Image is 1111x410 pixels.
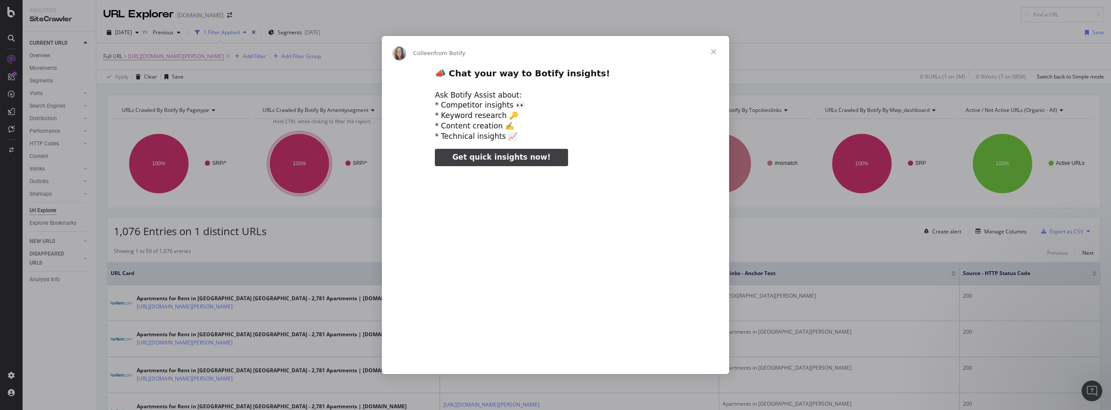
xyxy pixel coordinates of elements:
div: Ask Botify Assist about: * Competitor insights 👀 * Keyword research 🔑 * Content creation ✍️ * Tec... [435,90,676,142]
img: Profile image for Colleen [392,46,406,60]
span: Get quick insights now! [452,153,550,161]
a: Get quick insights now! [435,149,568,166]
span: from Botify [434,50,466,56]
h2: 📣 Chat your way to Botify insights! [435,68,676,84]
video: Play video [375,174,736,354]
span: Colleen [413,50,434,56]
span: Close [698,36,729,67]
